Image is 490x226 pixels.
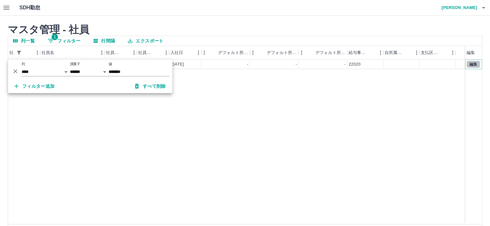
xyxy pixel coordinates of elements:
button: 編集 [466,61,480,68]
button: フィルター表示 [14,48,24,57]
button: 削除 [11,66,20,76]
div: - [344,61,346,68]
button: ソート [24,48,33,57]
label: 値 [109,61,112,66]
button: ソート [306,48,315,57]
div: デフォルト所定休憩時間 [299,46,347,59]
button: ソート [209,48,218,57]
div: 22020 [349,61,360,68]
button: メニュー [412,48,421,58]
div: 給与事業所コード [347,46,383,59]
div: 編集 [466,46,475,59]
div: 社員番号 [9,46,14,59]
div: デフォルト所定開始時刻 [201,46,250,59]
h2: マスタ管理 - 社員 [8,23,482,36]
button: ソート [54,48,63,57]
div: 入社日 [170,46,183,59]
div: 給与事業所コード [349,46,367,59]
button: ソート [152,48,161,57]
div: - [247,61,248,68]
button: エクスポート [123,36,168,46]
button: 列選択 [8,36,40,46]
div: 社員番号 [8,46,40,59]
div: デフォルト所定開始時刻 [218,46,249,59]
div: 編集 [465,46,482,59]
button: フィルター追加 [9,80,60,92]
button: メニュー [33,48,42,58]
label: 列 [22,61,25,66]
div: 社員名 [40,46,105,59]
button: ソート [120,48,129,57]
button: メニュー [97,48,107,58]
button: メニュー [161,48,171,58]
button: ソート [403,48,412,57]
div: 自所属契約コード [385,46,403,59]
div: - [296,61,297,68]
button: メニュー [376,48,385,58]
div: [DATE] [170,61,184,68]
button: ソート [439,48,448,57]
label: 演算子 [70,61,80,66]
button: ソート [258,48,267,57]
div: デフォルト所定終業時刻 [267,46,297,59]
div: 社員区分 [106,46,120,59]
div: 支払区分コード [421,46,439,59]
button: メニュー [194,48,203,58]
div: 支払区分コード [419,46,456,59]
button: ソート [367,48,376,57]
button: フィルター表示 [43,36,86,46]
div: 社員区分コード [137,46,169,59]
div: 1件のフィルターを適用中 [14,48,24,57]
button: 行間隔 [88,36,120,46]
button: ソート [183,48,192,57]
div: 入社日 [169,46,201,59]
button: メニュー [448,48,457,58]
button: メニュー [129,48,139,58]
button: すべて削除 [130,80,171,92]
div: デフォルト所定休憩時間 [315,46,346,59]
div: デフォルト所定終業時刻 [250,46,299,59]
span: 1 [52,34,58,40]
div: 社員名 [42,46,54,59]
div: 社員区分 [105,46,137,59]
div: 自所属契約コード [383,46,419,59]
div: 社員区分コード [138,46,152,59]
